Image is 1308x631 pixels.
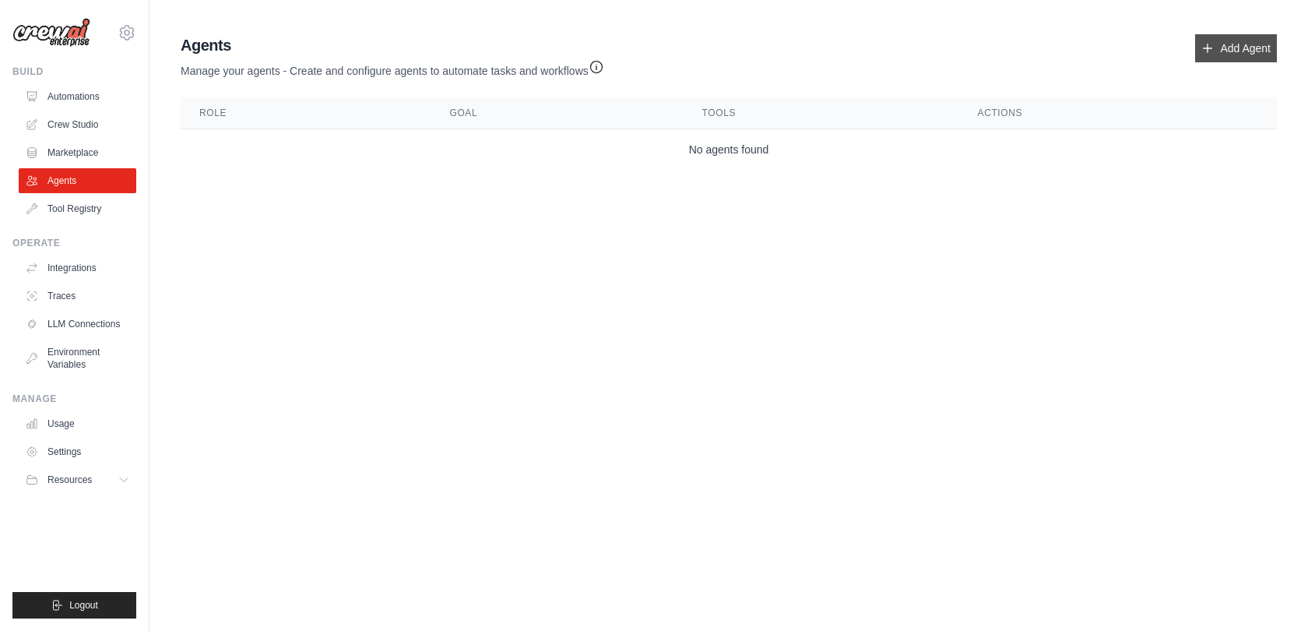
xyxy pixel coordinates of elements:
th: Role [181,97,431,129]
p: Manage your agents - Create and configure agents to automate tasks and workflows [181,56,604,79]
span: Resources [47,474,92,486]
a: Environment Variables [19,340,136,377]
div: Operate [12,237,136,249]
a: Marketplace [19,140,136,165]
img: Logo [12,18,90,48]
td: No agents found [181,129,1277,171]
th: Tools [684,97,959,129]
button: Logout [12,592,136,619]
a: Crew Studio [19,112,136,137]
a: Add Agent [1195,34,1277,62]
a: Settings [19,439,136,464]
div: Build [12,65,136,78]
a: Usage [19,411,136,436]
a: Tool Registry [19,196,136,221]
a: Integrations [19,256,136,280]
h2: Agents [181,34,604,56]
div: Manage [12,393,136,405]
th: Goal [431,97,683,129]
span: Logout [69,599,98,612]
a: Traces [19,284,136,308]
th: Actions [959,97,1277,129]
a: Automations [19,84,136,109]
a: Agents [19,168,136,193]
a: LLM Connections [19,312,136,337]
button: Resources [19,467,136,492]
